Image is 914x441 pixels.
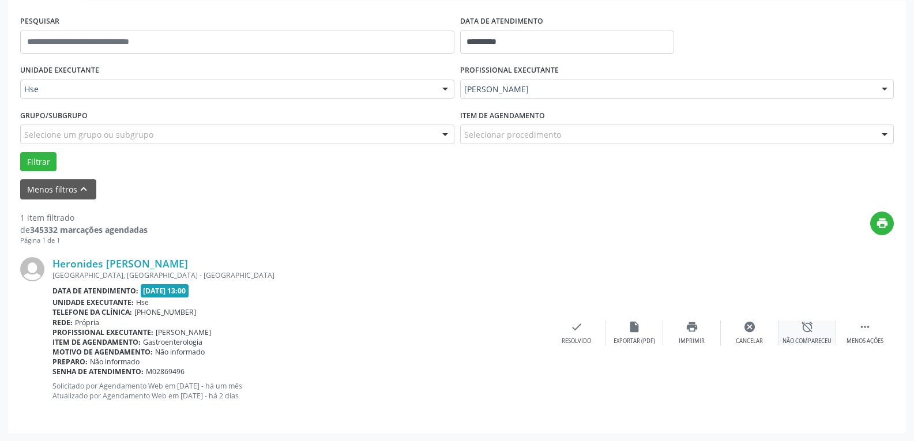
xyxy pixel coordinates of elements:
[52,381,548,401] p: Solicitado por Agendamento Web em [DATE] - há um mês Atualizado por Agendamento Web em [DATE] - h...
[460,107,545,125] label: Item de agendamento
[628,321,641,333] i: insert_drive_file
[20,179,96,199] button: Menos filtroskeyboard_arrow_up
[52,297,134,307] b: Unidade executante:
[870,212,894,235] button: print
[136,297,149,307] span: Hse
[783,337,832,345] div: Não compareceu
[52,357,88,367] b: Preparo:
[686,321,698,333] i: print
[20,152,57,172] button: Filtrar
[52,257,188,270] a: Heronides [PERSON_NAME]
[52,337,141,347] b: Item de agendamento:
[736,337,763,345] div: Cancelar
[52,270,548,280] div: [GEOGRAPHIC_DATA], [GEOGRAPHIC_DATA] - [GEOGRAPHIC_DATA]
[24,84,431,95] span: Hse
[90,357,140,367] span: Não informado
[155,347,205,357] span: Não informado
[20,13,59,31] label: PESQUISAR
[77,183,90,195] i: keyboard_arrow_up
[847,337,883,345] div: Menos ações
[460,13,543,31] label: DATA DE ATENDIMENTO
[679,337,705,345] div: Imprimir
[52,286,138,296] b: Data de atendimento:
[801,321,814,333] i: alarm_off
[20,236,148,246] div: Página 1 de 1
[743,321,756,333] i: cancel
[614,337,655,345] div: Exportar (PDF)
[20,212,148,224] div: 1 item filtrado
[141,284,189,297] span: [DATE] 13:00
[75,318,99,327] span: Própria
[52,367,144,376] b: Senha de atendimento:
[464,84,871,95] span: [PERSON_NAME]
[562,337,591,345] div: Resolvido
[24,129,153,141] span: Selecione um grupo ou subgrupo
[30,224,148,235] strong: 345332 marcações agendadas
[52,307,132,317] b: Telefone da clínica:
[52,318,73,327] b: Rede:
[146,367,185,376] span: M02869496
[52,347,153,357] b: Motivo de agendamento:
[20,107,88,125] label: Grupo/Subgrupo
[52,327,153,337] b: Profissional executante:
[464,129,561,141] span: Selecionar procedimento
[20,224,148,236] div: de
[570,321,583,333] i: check
[143,337,202,347] span: Gastroenterologia
[20,62,99,80] label: UNIDADE EXECUTANTE
[876,217,889,229] i: print
[460,62,559,80] label: PROFISSIONAL EXECUTANTE
[134,307,196,317] span: [PHONE_NUMBER]
[859,321,871,333] i: 
[20,257,44,281] img: img
[156,327,211,337] span: [PERSON_NAME]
